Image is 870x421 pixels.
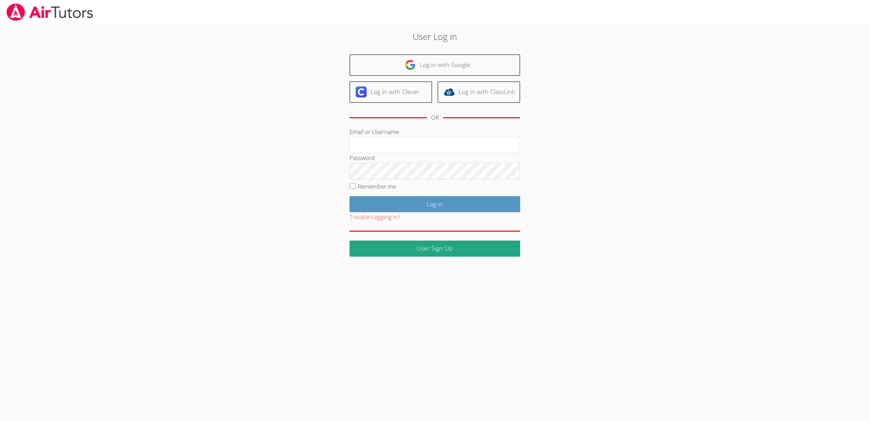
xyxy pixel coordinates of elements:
a: Log in with Google [350,54,520,76]
a: Log in with ClassLink [438,81,520,103]
h2: User Log in [200,30,670,43]
input: Log in [350,196,520,212]
img: classlink-logo-d6bb404cc1216ec64c9a2012d9dc4662098be43eaf13dc465df04b49fa7ab582.svg [444,86,455,97]
button: Trouble Logging In? [350,212,400,222]
label: Email or Username [350,128,399,136]
img: airtutors_banner-c4298cdbf04f3fff15de1276eac7730deb9818008684d7c2e4769d2f7ddbe033.png [6,3,94,21]
img: google-logo-50288ca7cdecda66e5e0955fdab243c47b7ad437acaf1139b6f446037453330a.svg [405,59,416,70]
a: Log in with Clever [350,81,432,103]
a: User Sign Up [350,241,520,257]
label: Remember me [358,182,396,190]
label: Password [350,154,375,162]
div: OR [431,113,439,123]
img: clever-logo-6eab21bc6e7a338710f1a6ff85c0baf02591cd810cc4098c63d3a4b26e2feb20.svg [356,86,367,97]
